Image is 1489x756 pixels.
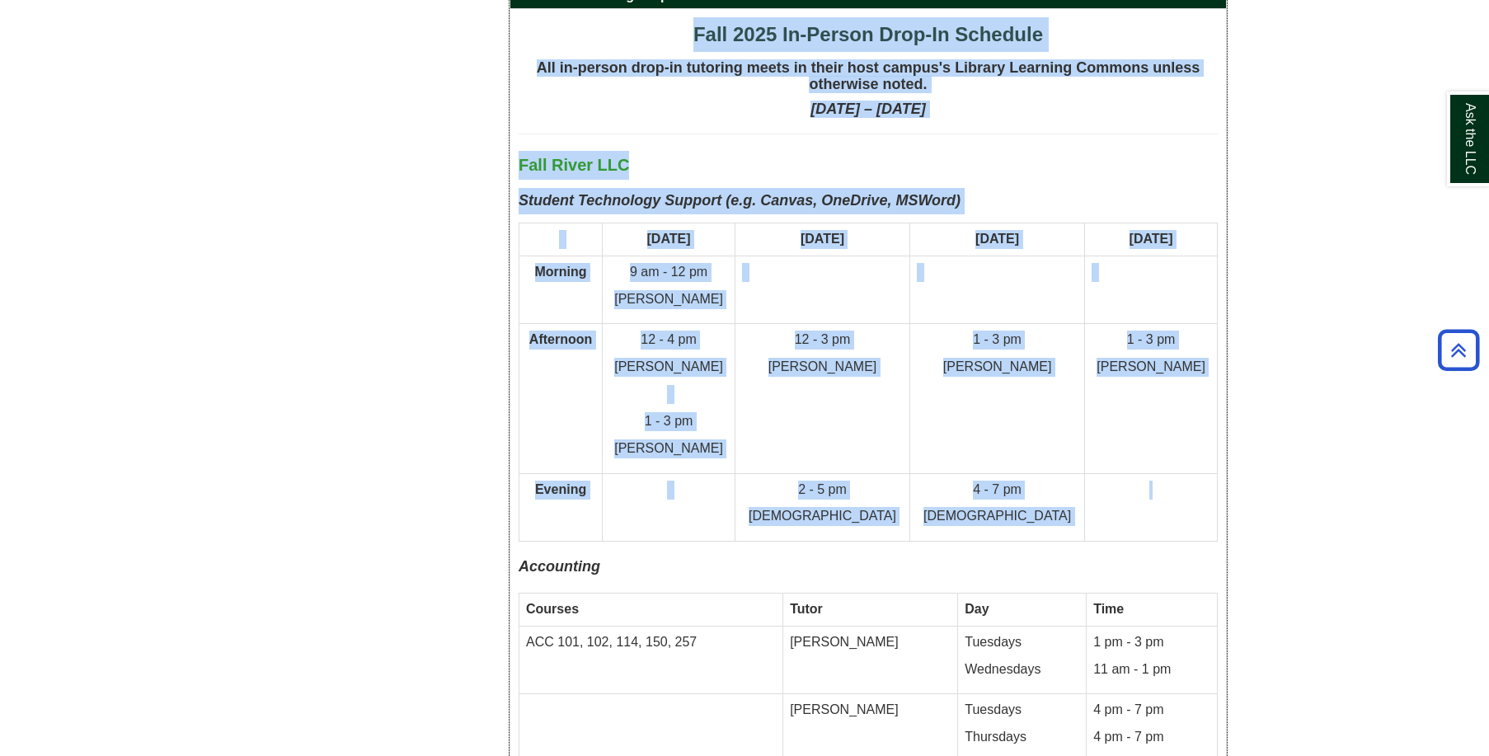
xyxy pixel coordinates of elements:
[519,626,783,694] td: ACC 101, 102, 114, 150, 257
[965,701,1079,720] p: Tuesdays
[1432,339,1485,361] a: Back to Top
[1130,232,1173,246] strong: [DATE]
[609,331,728,350] p: 12 - 4 pm
[537,59,1200,92] strong: All in-person drop-in tutoring meets in their host campus's Library Learning Commons unless other...
[810,101,925,117] strong: [DATE] – [DATE]
[1093,701,1210,720] p: 4 pm - 7 pm
[1092,331,1210,350] p: 1 - 3 pm
[519,156,629,174] span: Fall River LLC
[917,481,1078,500] p: 4 - 7 pm
[917,507,1078,526] p: [DEMOGRAPHIC_DATA]
[609,290,728,309] p: [PERSON_NAME]
[783,626,958,694] td: [PERSON_NAME]
[965,633,1079,652] p: Tuesdays
[535,482,586,496] strong: Evening
[742,331,903,350] p: 12 - 3 pm
[742,507,903,526] p: [DEMOGRAPHIC_DATA]
[1093,728,1210,747] p: 4 pm - 7 pm
[917,331,1078,350] p: 1 - 3 pm
[519,558,600,575] span: Accounting
[1093,633,1210,652] p: 1 pm - 3 pm
[693,23,1043,45] span: Fall 2025 In-Person Drop-In Schedule
[975,232,1019,246] strong: [DATE]
[519,192,961,209] b: Student Technology Support (e.g. Canvas, OneDrive, MSWord)
[535,265,587,279] strong: Morning
[609,439,728,458] p: [PERSON_NAME]
[917,358,1078,377] p: [PERSON_NAME]
[742,481,903,500] p: 2 - 5 pm
[609,263,728,282] p: 9 am - 12 pm
[609,358,728,377] p: [PERSON_NAME]
[1093,602,1124,616] strong: Time
[965,660,1079,679] p: Wednesdays
[526,602,579,616] strong: Courses
[1092,358,1210,377] p: [PERSON_NAME]
[742,358,903,377] p: [PERSON_NAME]
[647,232,691,246] strong: [DATE]
[609,412,728,431] p: 1 - 3 pm
[965,602,989,616] strong: Day
[965,728,1079,747] p: Thursdays
[790,602,823,616] strong: Tutor
[801,232,844,246] strong: [DATE]
[529,332,592,346] strong: Afternoon
[1093,660,1210,679] p: 11 am - 1 pm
